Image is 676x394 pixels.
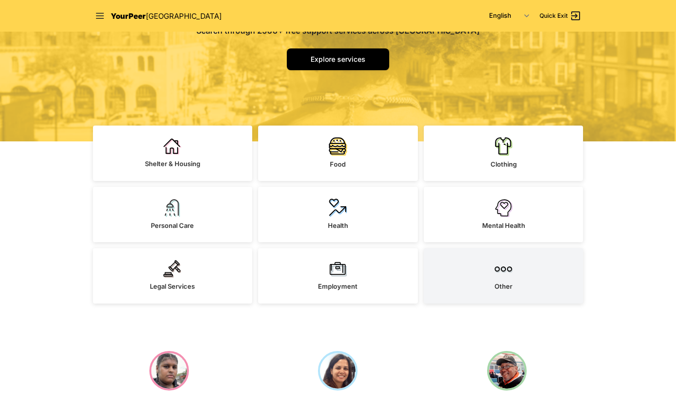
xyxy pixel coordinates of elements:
a: Food [258,126,418,181]
span: Clothing [491,160,517,168]
a: Quick Exit [540,10,582,22]
a: Other [424,248,584,304]
a: Shelter & Housing [93,126,253,181]
span: Personal Care [151,221,194,229]
a: Employment [258,248,418,304]
span: [GEOGRAPHIC_DATA] [146,11,222,21]
a: Mental Health [424,187,584,242]
span: Health [328,221,348,229]
a: Clothing [424,126,584,181]
span: Mental Health [482,221,525,229]
span: Quick Exit [540,12,568,20]
a: Health [258,187,418,242]
span: Legal Services [150,282,195,290]
span: Other [495,282,512,290]
a: Legal Services [93,248,253,304]
span: Food [330,160,346,168]
a: Personal Care [93,187,253,242]
span: Shelter & Housing [145,160,200,168]
span: Employment [318,282,358,290]
span: YourPeer [111,11,146,21]
a: Explore services [287,48,389,70]
a: YourPeer[GEOGRAPHIC_DATA] [111,10,222,22]
span: Explore services [311,55,365,63]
